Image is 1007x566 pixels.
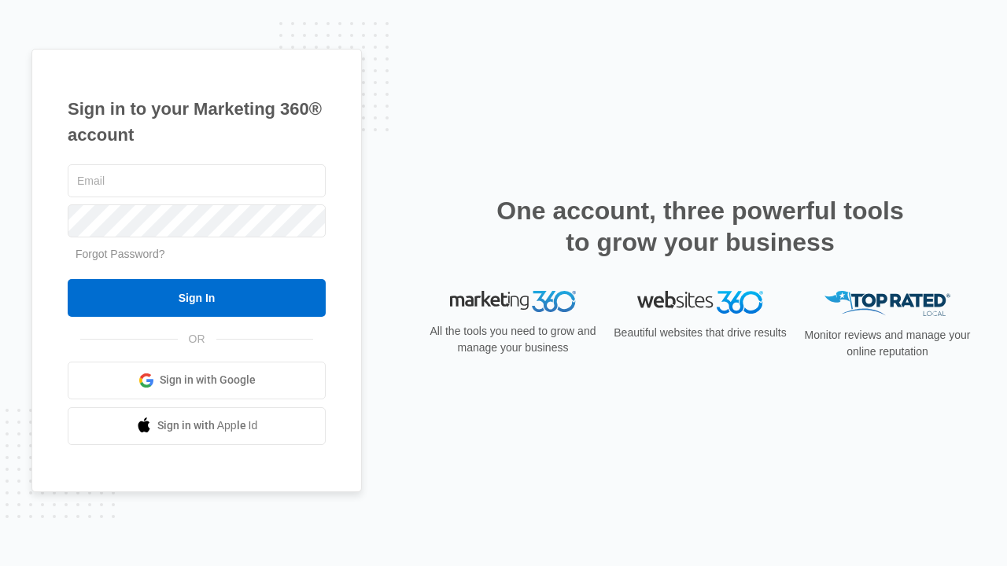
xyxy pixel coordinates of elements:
[450,291,576,313] img: Marketing 360
[76,248,165,260] a: Forgot Password?
[799,327,976,360] p: Monitor reviews and manage your online reputation
[68,96,326,148] h1: Sign in to your Marketing 360® account
[68,407,326,445] a: Sign in with Apple Id
[157,417,258,434] span: Sign in with Apple Id
[637,291,763,314] img: Websites 360
[68,164,326,197] input: Email
[492,195,909,258] h2: One account, three powerful tools to grow your business
[425,323,601,356] p: All the tools you need to grow and manage your business
[160,372,256,388] span: Sign in with Google
[68,362,326,399] a: Sign in with Google
[68,279,326,317] input: Sign In
[824,291,950,317] img: Top Rated Local
[612,325,788,341] p: Beautiful websites that drive results
[178,331,216,347] span: OR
